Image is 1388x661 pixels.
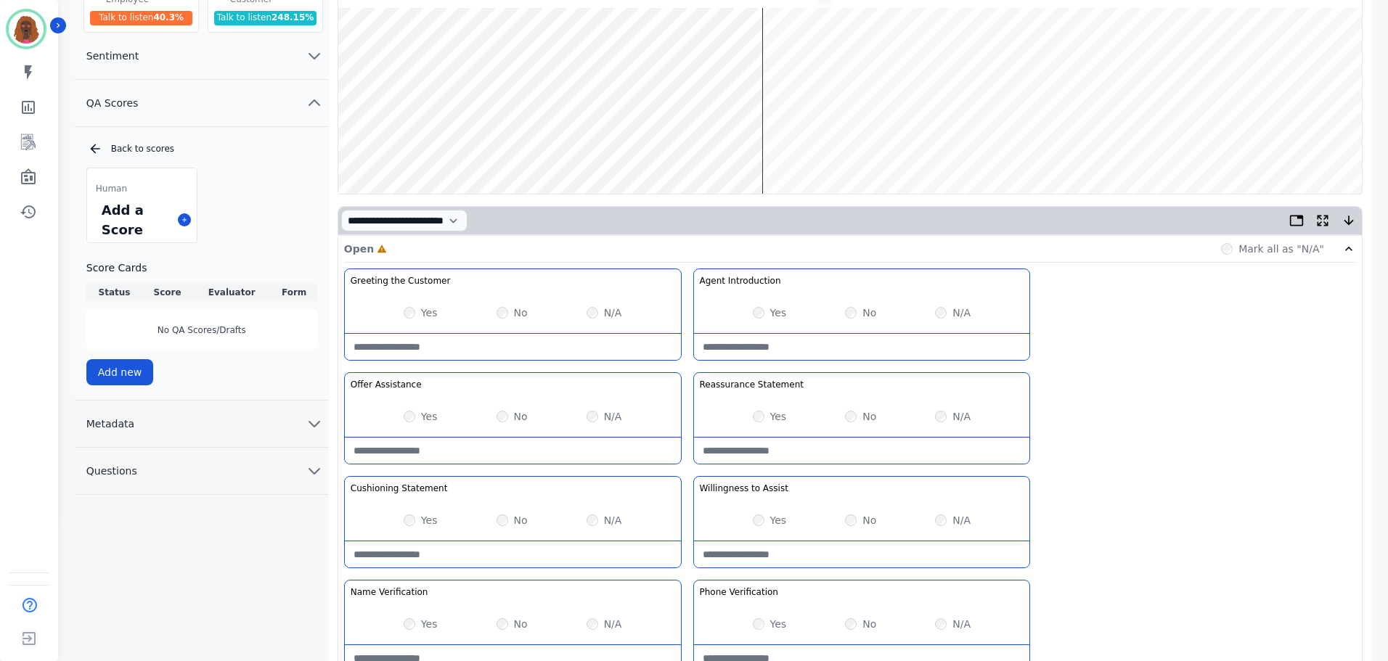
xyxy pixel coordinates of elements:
[351,379,422,390] h3: Offer Assistance
[952,513,971,527] label: N/A
[770,409,787,424] label: Yes
[9,12,44,46] img: Bordered avatar
[90,11,193,25] div: Talk to listen
[952,305,971,320] label: N/A
[770,617,787,631] label: Yes
[99,197,172,242] div: Add a Score
[351,586,428,598] h3: Name Verification
[604,617,622,631] label: N/A
[862,305,876,320] label: No
[96,183,127,194] span: Human
[75,464,149,478] span: Questions
[421,513,438,527] label: Yes
[75,80,329,127] button: QA Scores chevron up
[306,415,323,432] svg: chevron down
[75,33,329,80] button: Sentiment chevron down
[862,409,876,424] label: No
[306,462,323,480] svg: chevron down
[351,483,448,494] h3: Cushioning Statement
[952,617,971,631] label: N/A
[770,305,787,320] label: Yes
[344,242,374,256] p: Open
[75,401,329,448] button: Metadata chevron down
[862,513,876,527] label: No
[272,284,317,301] th: Form
[514,305,528,320] label: No
[306,94,323,112] svg: chevron up
[86,310,317,350] div: No QA Scores/Drafts
[700,483,788,494] h3: Willingness to Assist
[952,409,971,424] label: N/A
[700,275,781,287] h3: Agent Introduction
[1238,242,1324,256] label: Mark all as "N/A"
[351,275,451,287] h3: Greeting the Customer
[86,359,154,385] button: Add new
[192,284,272,301] th: Evaluator
[142,284,192,301] th: Score
[272,12,314,22] span: 248.15 %
[153,12,184,22] span: 40.3 %
[88,141,317,156] div: Back to scores
[75,49,150,63] span: Sentiment
[75,448,329,495] button: Questions chevron down
[421,409,438,424] label: Yes
[306,47,323,65] svg: chevron down
[862,617,876,631] label: No
[421,305,438,320] label: Yes
[700,379,804,390] h3: Reassurance Statement
[604,305,622,320] label: N/A
[604,409,622,424] label: N/A
[770,513,787,527] label: Yes
[700,586,778,598] h3: Phone Verification
[421,617,438,631] label: Yes
[75,96,150,110] span: QA Scores
[604,513,622,527] label: N/A
[214,11,317,25] div: Talk to listen
[75,416,146,431] span: Metadata
[514,513,528,527] label: No
[514,409,528,424] label: No
[86,284,142,301] th: Status
[86,260,317,275] h3: Score Cards
[514,617,528,631] label: No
